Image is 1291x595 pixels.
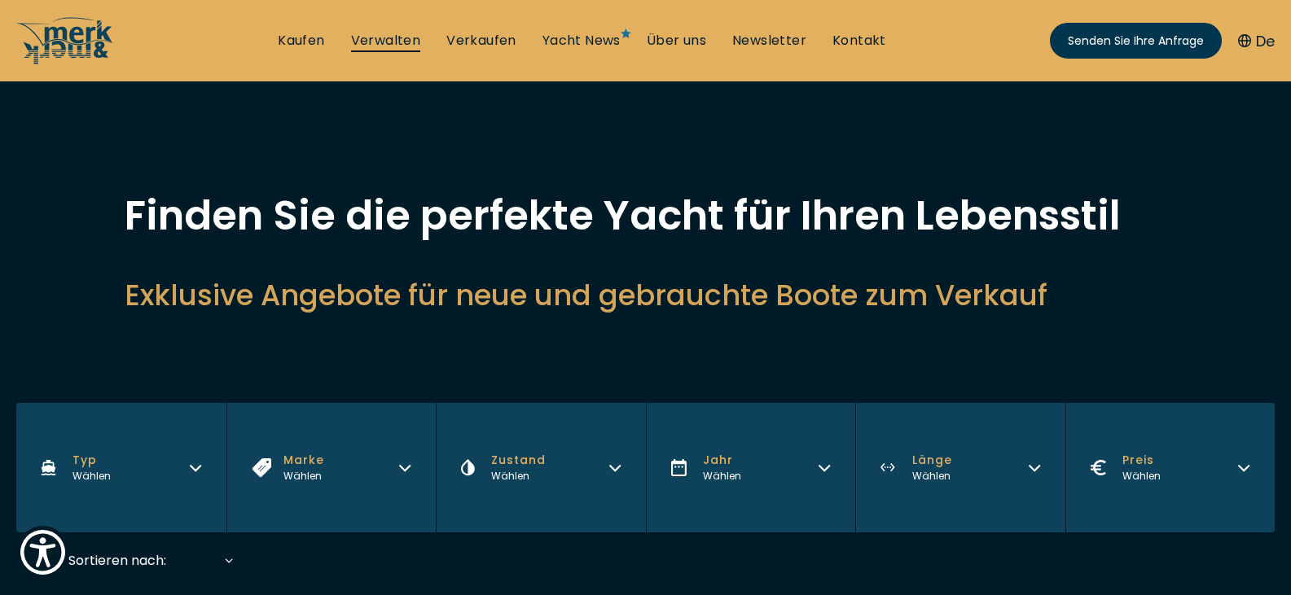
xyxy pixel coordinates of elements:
[226,403,437,532] button: MarkeWählen
[125,275,1047,315] font: Exklusive Angebote für neue und gebrauchte Boote zum Verkauf
[72,469,111,483] font: Wählen
[68,551,166,570] font: Sortieren nach:
[542,32,621,50] a: Yacht News
[278,32,324,50] a: Kaufen
[647,32,706,50] a: Über uns
[1050,23,1222,59] a: Senden Sie Ihre Anfrage
[855,403,1065,532] button: LängeWählen
[912,452,952,468] font: Länge
[647,31,706,50] font: Über uns
[832,31,886,50] font: Kontakt
[125,186,1121,244] font: Finden Sie die perfekte Yacht für Ihren Lebensstil
[832,32,886,50] a: Kontakt
[1065,403,1276,532] button: PreisWählen
[491,452,546,468] font: Zustand
[351,32,421,50] a: Verwaltung
[1122,452,1154,468] font: Preis
[1238,30,1275,52] button: De
[1256,31,1275,51] font: De
[703,469,741,483] font: Wählen
[16,403,226,532] button: TypWählen
[646,403,856,532] button: JahrWählen
[16,51,114,70] a: /
[351,31,421,50] font: Verwalten
[732,32,806,50] a: Newsletter
[542,31,621,50] font: Yacht News
[283,469,322,483] font: Wählen
[72,452,97,468] font: Typ
[16,526,69,579] button: Show Accessibility Preferences
[446,32,516,50] a: Verkaufen
[283,452,324,468] font: Marke
[436,403,646,532] button: ZustandWählen
[1068,33,1204,49] font: Senden Sie Ihre Anfrage
[491,469,529,483] font: Wählen
[703,452,733,468] font: Jahr
[278,31,324,50] font: Kaufen
[1122,469,1161,483] font: Wählen
[912,469,951,483] font: Wählen
[732,31,806,50] font: Newsletter
[446,31,516,50] font: Verkaufen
